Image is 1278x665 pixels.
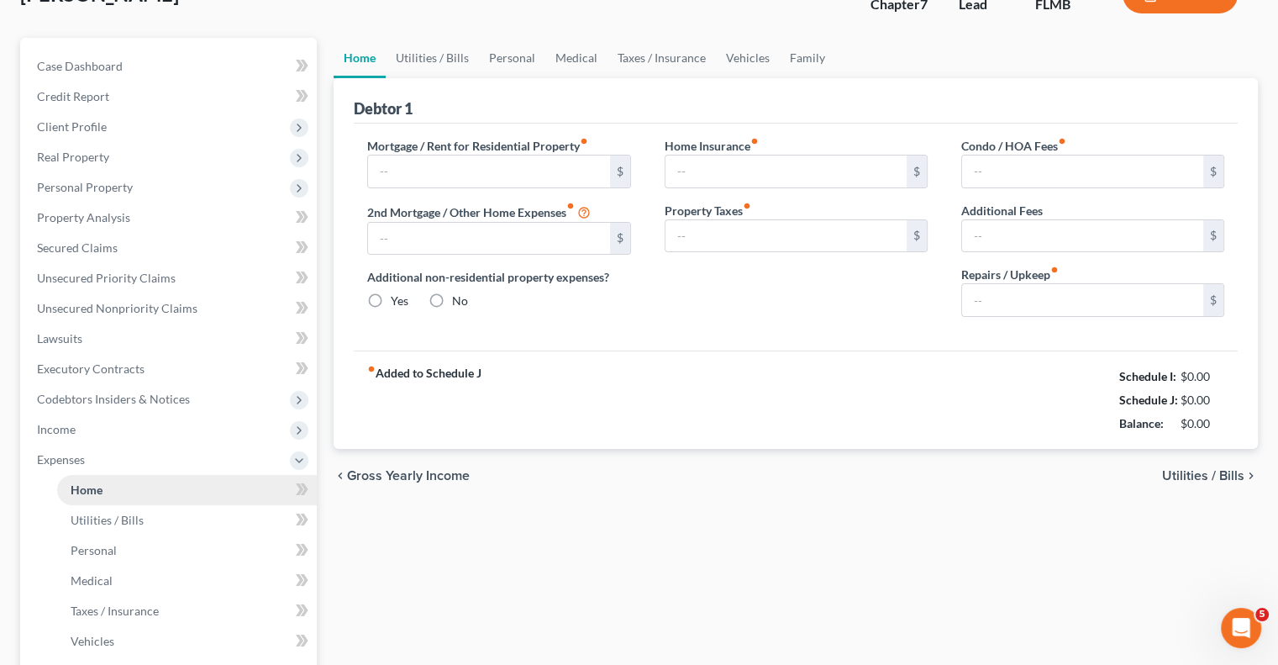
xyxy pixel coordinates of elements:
[907,220,927,252] div: $
[665,156,907,187] input: --
[1181,415,1225,432] div: $0.00
[37,331,82,346] span: Lawsuits
[57,505,317,536] a: Utilities / Bills
[368,156,609,187] input: --
[961,137,1066,155] label: Condo / HOA Fees
[24,82,317,112] a: Credit Report
[743,202,751,210] i: fiber_manual_record
[716,38,780,78] a: Vehicles
[37,180,133,194] span: Personal Property
[580,137,588,145] i: fiber_manual_record
[1119,416,1164,430] strong: Balance:
[750,137,759,145] i: fiber_manual_record
[1203,220,1223,252] div: $
[1058,137,1066,145] i: fiber_manual_record
[1181,392,1225,409] div: $0.00
[368,223,609,255] input: --
[24,293,317,324] a: Unsecured Nonpriority Claims
[665,220,907,252] input: --
[1203,156,1223,187] div: $
[71,634,114,648] span: Vehicles
[354,98,413,119] div: Debtor 1
[37,271,176,285] span: Unsecured Priority Claims
[37,119,107,134] span: Client Profile
[37,301,197,315] span: Unsecured Nonpriority Claims
[71,573,113,588] span: Medical
[961,266,1059,283] label: Repairs / Upkeep
[57,596,317,626] a: Taxes / Insurance
[24,233,317,263] a: Secured Claims
[962,156,1203,187] input: --
[607,38,716,78] a: Taxes / Insurance
[367,365,376,373] i: fiber_manual_record
[452,293,468,309] label: No
[71,543,117,557] span: Personal
[37,210,130,224] span: Property Analysis
[37,240,118,255] span: Secured Claims
[334,38,386,78] a: Home
[961,202,1043,219] label: Additional Fees
[334,469,347,483] i: chevron_left
[37,89,109,103] span: Credit Report
[1244,469,1258,483] i: chevron_right
[37,362,145,376] span: Executory Contracts
[334,469,470,483] button: chevron_left Gross Yearly Income
[24,203,317,233] a: Property Analysis
[71,483,103,497] span: Home
[962,284,1203,316] input: --
[780,38,835,78] a: Family
[24,324,317,354] a: Lawsuits
[610,223,630,255] div: $
[1162,469,1258,483] button: Utilities / Bills chevron_right
[37,150,109,164] span: Real Property
[24,354,317,384] a: Executory Contracts
[545,38,607,78] a: Medical
[1119,369,1176,383] strong: Schedule I:
[57,536,317,566] a: Personal
[57,626,317,657] a: Vehicles
[962,220,1203,252] input: --
[367,268,630,286] label: Additional non-residential property expenses?
[367,365,481,435] strong: Added to Schedule J
[1203,284,1223,316] div: $
[610,156,630,187] div: $
[1255,608,1269,621] span: 5
[37,422,76,436] span: Income
[665,202,751,219] label: Property Taxes
[37,452,85,467] span: Expenses
[1181,368,1225,385] div: $0.00
[479,38,545,78] a: Personal
[391,293,408,309] label: Yes
[71,604,159,618] span: Taxes / Insurance
[665,137,759,155] label: Home Insurance
[57,566,317,596] a: Medical
[1119,393,1178,407] strong: Schedule J:
[57,475,317,505] a: Home
[71,513,144,527] span: Utilities / Bills
[386,38,479,78] a: Utilities / Bills
[1221,608,1261,648] iframe: Intercom live chat
[566,202,575,210] i: fiber_manual_record
[37,392,190,406] span: Codebtors Insiders & Notices
[24,263,317,293] a: Unsecured Priority Claims
[347,469,470,483] span: Gross Yearly Income
[367,137,588,155] label: Mortgage / Rent for Residential Property
[37,59,123,73] span: Case Dashboard
[1050,266,1059,274] i: fiber_manual_record
[367,202,591,222] label: 2nd Mortgage / Other Home Expenses
[24,51,317,82] a: Case Dashboard
[907,156,927,187] div: $
[1162,469,1244,483] span: Utilities / Bills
